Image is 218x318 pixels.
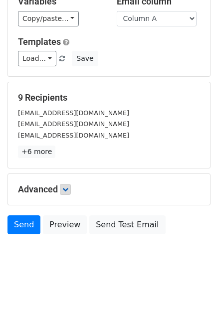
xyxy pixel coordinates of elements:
a: Copy/paste... [18,11,79,26]
iframe: Chat Widget [168,270,218,318]
small: [EMAIL_ADDRESS][DOMAIN_NAME] [18,120,129,128]
a: Send [7,215,40,234]
small: [EMAIL_ADDRESS][DOMAIN_NAME] [18,132,129,139]
a: +6 more [18,146,55,158]
a: Templates [18,36,61,47]
a: Load... [18,51,56,66]
a: Send Test Email [89,215,165,234]
h5: 9 Recipients [18,92,200,103]
a: Preview [43,215,87,234]
small: [EMAIL_ADDRESS][DOMAIN_NAME] [18,109,129,117]
h5: Advanced [18,184,200,195]
button: Save [72,51,98,66]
